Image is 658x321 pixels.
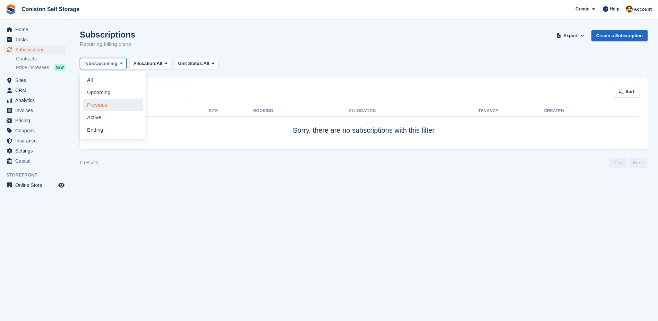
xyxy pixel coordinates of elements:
[209,106,253,117] th: Site
[15,146,57,156] span: Settings
[84,60,95,67] span: Type:
[625,88,634,95] span: Sort
[3,35,66,44] a: menu
[591,30,648,41] a: Create a Subscription
[83,74,143,86] a: All
[83,111,143,124] a: Active
[133,60,156,67] span: Allocation:
[15,75,57,85] span: Sites
[16,64,66,71] a: Price increases NEW
[19,3,82,15] a: Coniston Self Storage
[634,6,652,13] span: Account
[80,58,127,69] button: Type: Upcoming
[6,172,69,179] span: Storefront
[478,106,503,117] th: Tenancy
[15,180,57,190] span: Online Store
[204,60,210,67] span: All
[83,86,143,99] a: Upcoming
[15,116,57,125] span: Pricing
[3,45,66,55] a: menu
[3,25,66,34] a: menu
[3,75,66,85] a: menu
[15,96,57,105] span: Analytics
[129,58,172,69] button: Allocation: All
[630,158,648,168] a: Next
[626,6,633,13] img: Richard Richardson
[6,4,16,15] img: stora-icon-8386f47178a22dfd0bd8f6a31ec36ba5ce8667c1dd55bd0f319d3a0aa187defe.svg
[156,60,162,67] span: All
[3,96,66,105] a: menu
[3,146,66,156] a: menu
[15,85,57,95] span: CRM
[80,40,135,48] p: Recurring billing plans
[563,32,578,39] span: Export
[3,126,66,135] a: menu
[15,126,57,135] span: Coupons
[16,64,49,71] span: Price increases
[178,60,204,67] span: Unit Status:
[544,106,639,117] th: Created
[16,56,66,62] a: Contracts
[3,180,66,190] a: menu
[15,136,57,146] span: Insurance
[3,116,66,125] a: menu
[15,45,57,55] span: Subscriptions
[3,136,66,146] a: menu
[95,60,118,67] span: Upcoming
[253,106,349,117] th: Booking
[349,106,478,117] th: Allocation
[57,181,66,189] a: Preview store
[88,106,209,117] th: Customer
[83,124,143,136] a: Ending
[555,30,586,41] button: Export
[80,159,98,166] div: 0 results
[609,158,627,168] a: Previous
[83,99,143,111] a: Previous
[174,58,219,69] button: Unit Status: All
[3,85,66,95] a: menu
[3,106,66,115] a: menu
[575,6,589,13] span: Create
[54,64,66,71] div: NEW
[15,25,57,34] span: Home
[80,30,135,39] h1: Subscriptions
[610,6,619,13] span: Help
[607,158,649,168] nav: Page
[293,126,435,134] span: Sorry, there are no subscriptions with this filter
[3,156,66,166] a: menu
[15,106,57,115] span: Invoices
[15,35,57,44] span: Tasks
[15,156,57,166] span: Capital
